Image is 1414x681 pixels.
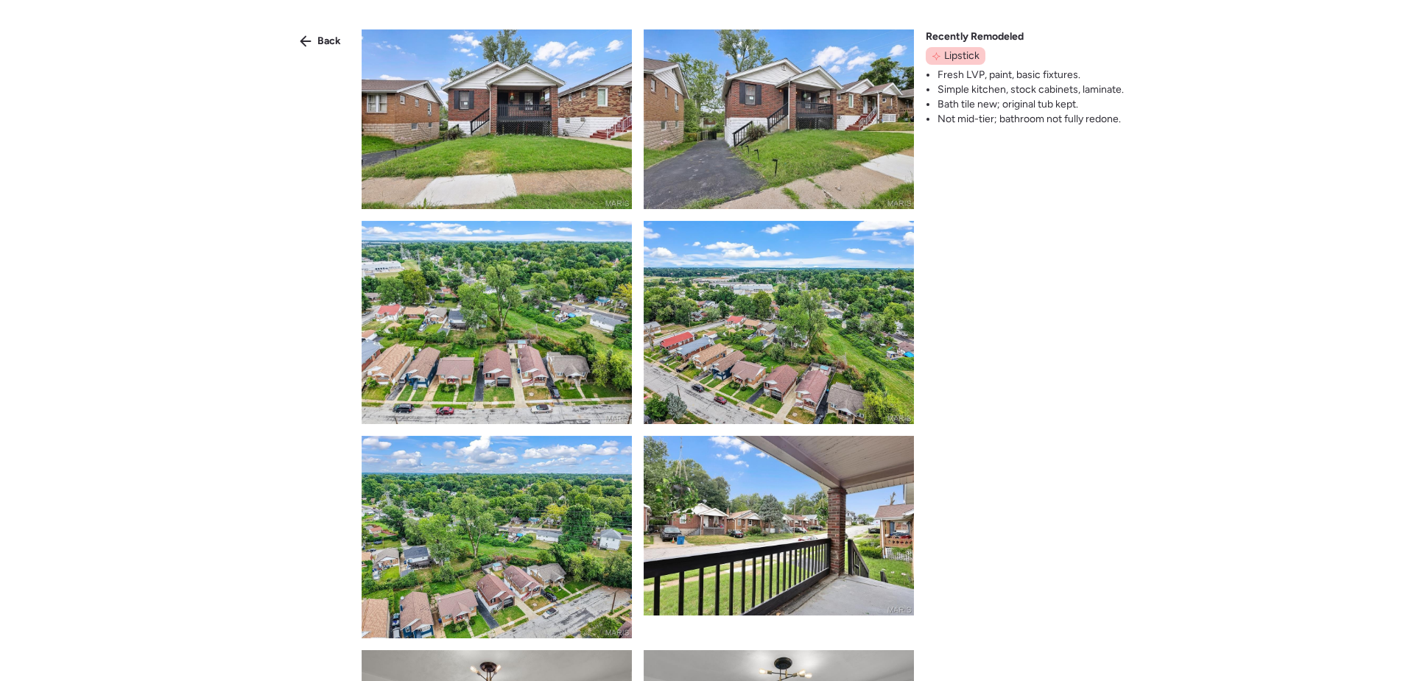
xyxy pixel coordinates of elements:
[938,112,1124,127] li: Not mid-tier; bathroom not fully redone.
[362,436,632,638] img: product
[362,29,632,209] img: product
[644,29,914,209] img: product
[644,436,914,615] img: product
[938,82,1124,97] li: Simple kitchen, stock cabinets, laminate.
[938,97,1124,112] li: Bath tile new; original tub kept.
[944,49,979,63] span: Lipstick
[926,29,1024,44] span: Recently Remodeled
[644,221,914,423] img: product
[317,34,341,49] span: Back
[938,68,1124,82] li: Fresh LVP, paint, basic fixtures.
[362,221,632,423] img: product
